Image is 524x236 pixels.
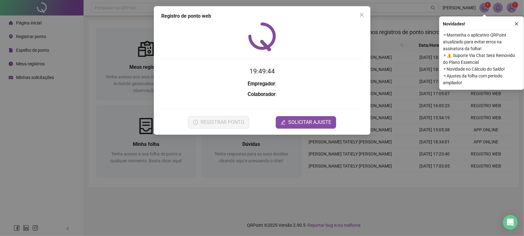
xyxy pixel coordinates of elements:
button: Close [357,10,367,20]
div: Open Intercom Messenger [503,215,518,230]
span: close [359,12,364,17]
span: close [514,22,519,26]
span: Novidades ! [443,20,465,27]
strong: Colaborador [248,91,275,97]
span: SOLICITAR AJUSTE [288,119,331,126]
button: editSOLICITAR AJUSTE [276,116,336,129]
button: REGISTRAR PONTO [188,116,249,129]
strong: Empregador [248,81,275,87]
h3: : [161,80,363,88]
time: 19:49:44 [249,68,275,75]
span: ⚬ Ajustes da folha com período ampliado! [443,72,520,86]
span: ⚬ Novidade no Cálculo do Saldo! [443,66,520,72]
span: edit [281,120,286,125]
span: ⚬ Mantenha o aplicativo QRPoint atualizado para evitar erros na assinatura da folha! [443,32,520,52]
div: Registro de ponto web [161,12,363,20]
img: QRPoint [248,22,276,51]
span: ⚬ ⚠️ Suporte Via Chat Será Removido do Plano Essencial [443,52,520,66]
h3: : [161,90,363,98]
